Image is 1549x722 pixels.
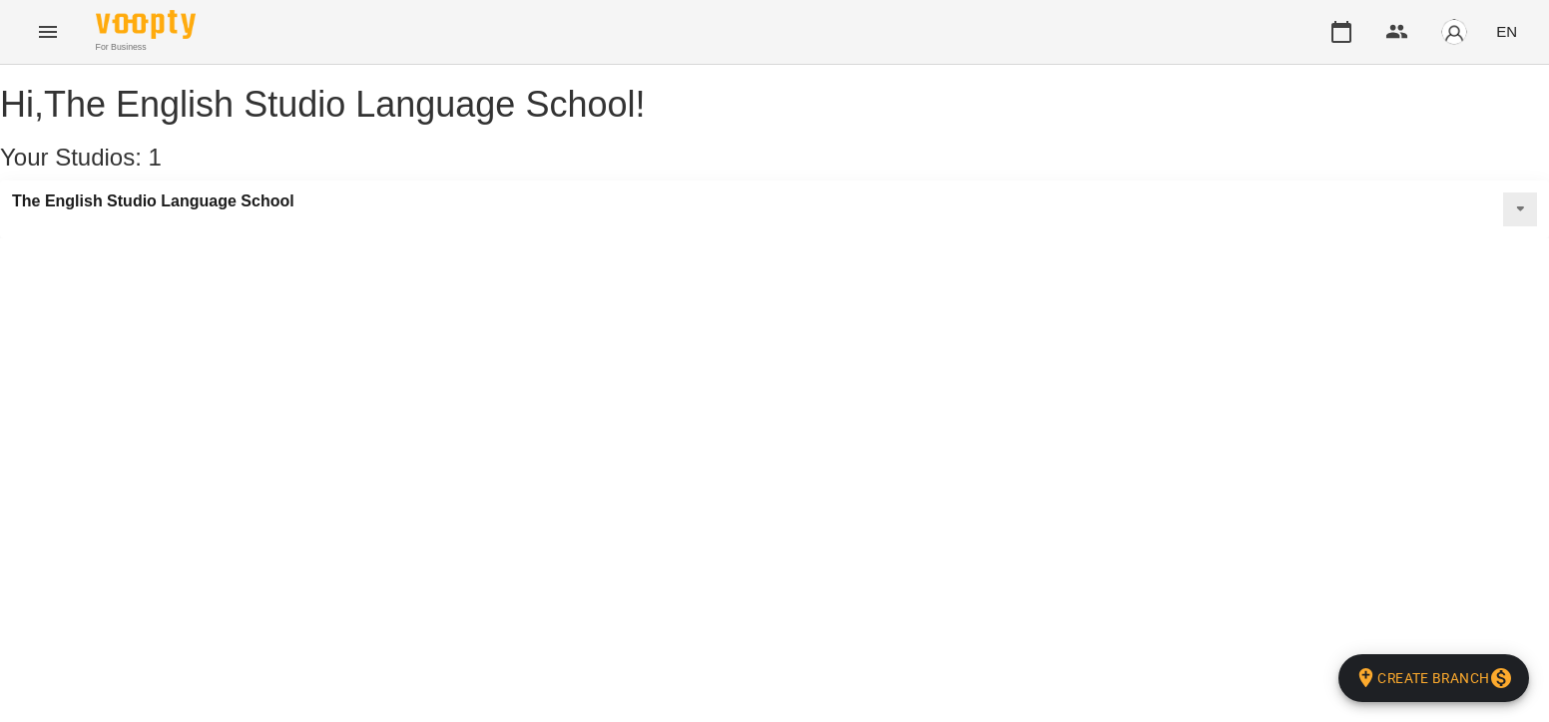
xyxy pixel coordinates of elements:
span: 1 [149,144,162,171]
span: EN [1496,21,1517,42]
img: Voopty Logo [96,10,196,39]
img: avatar_s.png [1440,18,1468,46]
button: EN [1488,13,1525,50]
button: Menu [24,8,72,56]
span: For Business [96,41,196,54]
a: The English Studio Language School [12,192,294,210]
